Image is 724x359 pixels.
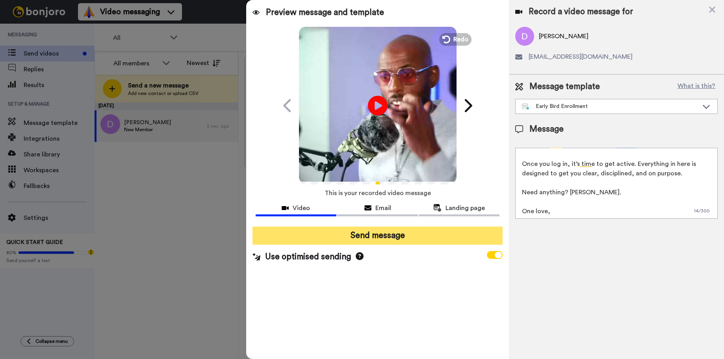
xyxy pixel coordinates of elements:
[375,203,391,213] span: Email
[529,52,633,61] span: [EMAIL_ADDRESS][DOMAIN_NAME]
[446,203,485,213] span: Landing page
[529,123,564,135] span: Message
[529,81,600,93] span: Message template
[522,102,698,110] div: Early Bird Enrollment
[252,227,503,245] button: Send message
[522,104,529,110] img: nextgen-template.svg
[293,203,310,213] span: Video
[515,148,718,219] textarea: Yo' {first_name}, Welcome to the [GEOGRAPHIC_DATA]™. This ain’t no scroll-and-ghost forum. Once y...
[325,184,431,202] span: This is your recorded video message
[265,251,351,263] span: Use optimised sending
[675,81,718,93] button: What is this?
